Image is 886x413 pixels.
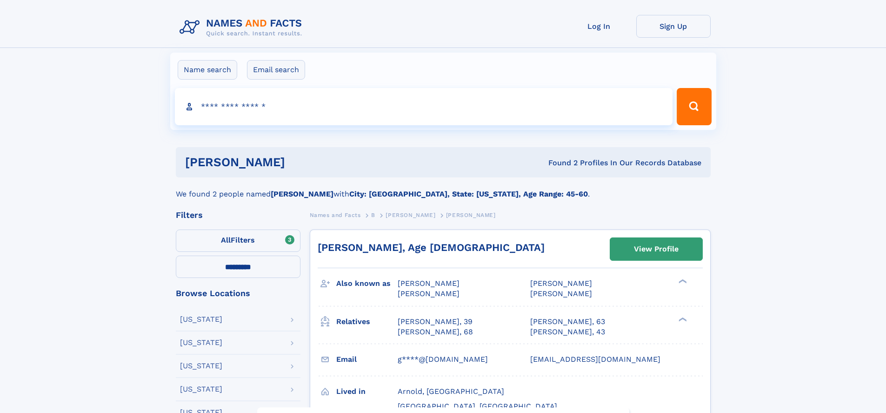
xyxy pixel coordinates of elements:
[398,402,557,411] span: [GEOGRAPHIC_DATA], [GEOGRAPHIC_DATA]
[386,209,435,221] a: [PERSON_NAME]
[398,387,504,396] span: Arnold, [GEOGRAPHIC_DATA]
[271,190,333,198] b: [PERSON_NAME]
[180,386,222,393] div: [US_STATE]
[175,88,673,125] input: search input
[371,212,375,218] span: B
[176,211,300,219] div: Filters
[530,317,605,327] a: [PERSON_NAME], 63
[336,352,398,367] h3: Email
[178,60,237,80] label: Name search
[176,230,300,252] label: Filters
[386,212,435,218] span: [PERSON_NAME]
[180,339,222,346] div: [US_STATE]
[417,158,701,168] div: Found 2 Profiles In Our Records Database
[530,355,660,364] span: [EMAIL_ADDRESS][DOMAIN_NAME]
[185,156,417,168] h1: [PERSON_NAME]
[530,279,592,288] span: [PERSON_NAME]
[446,212,496,218] span: [PERSON_NAME]
[336,314,398,330] h3: Relatives
[398,327,473,337] a: [PERSON_NAME], 68
[371,209,375,221] a: B
[221,236,231,244] span: All
[530,289,592,298] span: [PERSON_NAME]
[398,279,460,288] span: [PERSON_NAME]
[562,15,636,38] a: Log In
[176,289,300,298] div: Browse Locations
[176,177,711,200] div: We found 2 people named with .
[636,15,711,38] a: Sign Up
[398,317,473,327] a: [PERSON_NAME], 39
[336,384,398,399] h3: Lived in
[176,15,310,40] img: Logo Names and Facts
[676,278,687,284] div: ❯
[530,327,605,337] a: [PERSON_NAME], 43
[180,316,222,323] div: [US_STATE]
[310,209,361,221] a: Names and Facts
[610,238,702,260] a: View Profile
[318,242,545,253] a: [PERSON_NAME], Age [DEMOGRAPHIC_DATA]
[180,362,222,370] div: [US_STATE]
[349,190,588,198] b: City: [GEOGRAPHIC_DATA], State: [US_STATE], Age Range: 45-60
[247,60,305,80] label: Email search
[677,88,711,125] button: Search Button
[634,238,679,260] div: View Profile
[336,276,398,291] h3: Also known as
[676,316,687,322] div: ❯
[398,289,460,298] span: [PERSON_NAME]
